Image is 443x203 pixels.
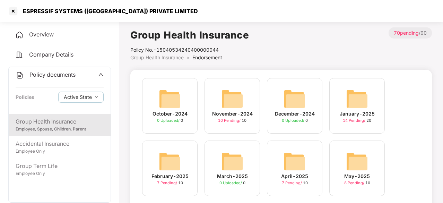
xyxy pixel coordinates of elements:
span: 8 Pending / [344,180,365,185]
div: March-2025 [217,172,248,180]
div: 10 [157,180,183,186]
div: 0 [219,180,245,186]
div: October-2024 [153,110,188,118]
span: 70 pending [394,30,419,36]
div: April-2025 [281,172,308,180]
div: May-2025 [344,172,370,180]
p: / 90 [389,27,432,39]
span: Group Health Insurance [130,54,184,60]
button: Active Statedown [58,92,104,103]
img: svg+xml;base64,PHN2ZyB4bWxucz0iaHR0cDovL3d3dy53My5vcmcvMjAwMC9zdmciIHdpZHRoPSI2NCIgaGVpZ2h0PSI2NC... [221,150,243,172]
img: svg+xml;base64,PHN2ZyB4bWxucz0iaHR0cDovL3d3dy53My5vcmcvMjAwMC9zdmciIHdpZHRoPSIyNCIgaGVpZ2h0PSIyNC... [15,31,24,39]
span: > [186,54,190,60]
div: February-2025 [151,172,189,180]
span: 7 Pending / [282,180,303,185]
div: Employee, Spouse, Children, Parent [16,126,104,133]
div: 10 [282,180,308,186]
img: svg+xml;base64,PHN2ZyB4bWxucz0iaHR0cDovL3d3dy53My5vcmcvMjAwMC9zdmciIHdpZHRoPSI2NCIgaGVpZ2h0PSI2NC... [284,150,306,172]
span: down [95,95,98,99]
div: December-2024 [275,110,315,118]
img: svg+xml;base64,PHN2ZyB4bWxucz0iaHR0cDovL3d3dy53My5vcmcvMjAwMC9zdmciIHdpZHRoPSI2NCIgaGVpZ2h0PSI2NC... [346,150,368,172]
span: Company Details [29,51,73,58]
span: 10 Pending / [218,118,242,123]
div: Accidental Insurance [16,139,104,148]
img: svg+xml;base64,PHN2ZyB4bWxucz0iaHR0cDovL3d3dy53My5vcmcvMjAwMC9zdmciIHdpZHRoPSI2NCIgaGVpZ2h0PSI2NC... [159,150,181,172]
div: January-2025 [340,110,375,118]
div: November-2024 [212,110,253,118]
span: 7 Pending / [157,180,178,185]
div: 0 [282,118,308,124]
div: Employee Only [16,170,104,177]
img: svg+xml;base64,PHN2ZyB4bWxucz0iaHR0cDovL3d3dy53My5vcmcvMjAwMC9zdmciIHdpZHRoPSIyNCIgaGVpZ2h0PSIyNC... [15,51,24,59]
img: svg+xml;base64,PHN2ZyB4bWxucz0iaHR0cDovL3d3dy53My5vcmcvMjAwMC9zdmciIHdpZHRoPSI2NCIgaGVpZ2h0PSI2NC... [346,88,368,110]
h1: Group Health Insurance [130,27,249,43]
div: Group Term Life [16,162,104,170]
div: 0 [157,118,183,124]
div: Employee Only [16,148,104,155]
span: 0 Uploaded / [219,180,243,185]
span: Endorsement [192,54,222,60]
img: svg+xml;base64,PHN2ZyB4bWxucz0iaHR0cDovL3d3dy53My5vcmcvMjAwMC9zdmciIHdpZHRoPSI2NCIgaGVpZ2h0PSI2NC... [284,88,306,110]
div: Group Health Insurance [16,117,104,126]
div: 10 [218,118,246,124]
span: Active State [64,93,92,101]
div: 10 [344,180,370,186]
div: Policies [16,93,34,101]
div: ESPRESSIF SYSTEMS ([GEOGRAPHIC_DATA]) PRIVATE LIMITED [19,8,198,15]
img: svg+xml;base64,PHN2ZyB4bWxucz0iaHR0cDovL3d3dy53My5vcmcvMjAwMC9zdmciIHdpZHRoPSI2NCIgaGVpZ2h0PSI2NC... [159,88,181,110]
div: 20 [343,118,371,124]
span: Policy documents [29,71,76,78]
img: svg+xml;base64,PHN2ZyB4bWxucz0iaHR0cDovL3d3dy53My5vcmcvMjAwMC9zdmciIHdpZHRoPSIyNCIgaGVpZ2h0PSIyNC... [16,71,24,79]
img: svg+xml;base64,PHN2ZyB4bWxucz0iaHR0cDovL3d3dy53My5vcmcvMjAwMC9zdmciIHdpZHRoPSI2NCIgaGVpZ2h0PSI2NC... [221,88,243,110]
span: up [98,72,104,77]
span: Overview [29,31,54,38]
span: 0 Uploaded / [157,118,181,123]
span: 14 Pending / [343,118,366,123]
span: 0 Uploaded / [282,118,305,123]
div: Policy No.- 15040534240400000044 [130,46,249,54]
